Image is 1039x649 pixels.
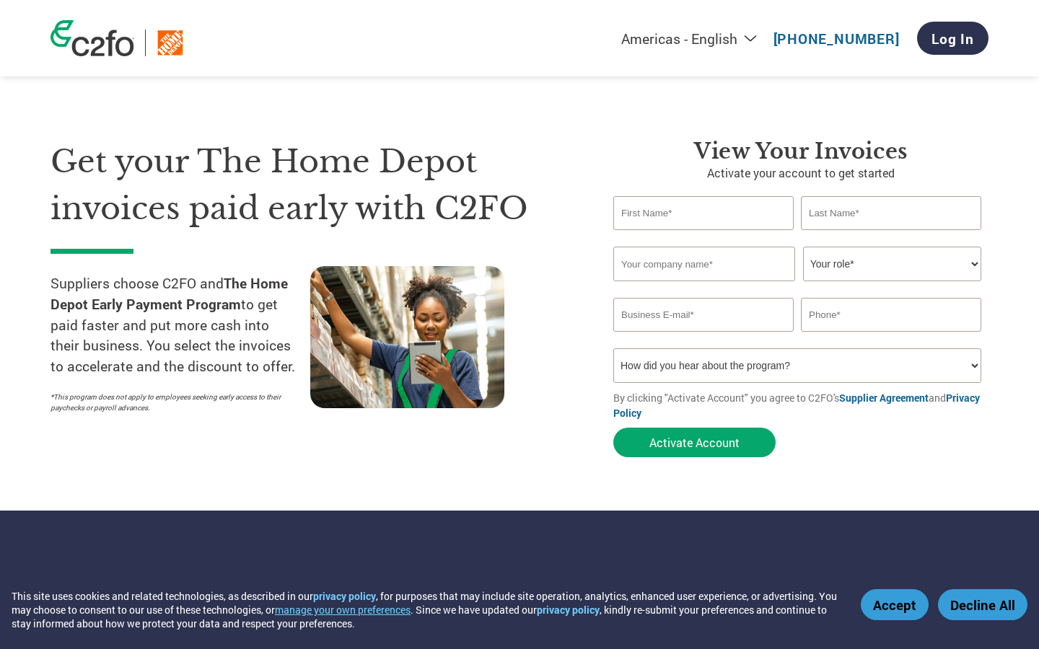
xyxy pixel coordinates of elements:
a: Supplier Agreement [839,391,929,405]
p: *This program does not apply to employees seeking early access to their paychecks or payroll adva... [51,392,296,413]
input: Invalid Email format [613,298,794,332]
input: Your company name* [613,247,795,281]
img: c2fo logo [51,20,134,56]
button: Decline All [938,589,1027,620]
div: Invalid company name or company name is too long [613,283,981,292]
input: Last Name* [801,196,981,230]
div: Inavlid Phone Number [801,333,981,343]
a: privacy policy [313,589,376,603]
a: [PHONE_NUMBER] [773,30,900,48]
input: Phone* [801,298,981,332]
h3: View Your Invoices [613,138,988,164]
strong: The Home Depot Early Payment Program [51,274,288,313]
div: Inavlid Email Address [613,333,794,343]
p: By clicking "Activate Account" you agree to C2FO's and [613,390,988,420]
button: Accept [861,589,929,620]
p: Suppliers choose C2FO and to get paid faster and put more cash into their business. You select th... [51,273,310,377]
div: Invalid last name or last name is too long [801,231,981,241]
div: This site uses cookies and related technologies, as described in our , for purposes that may incl... [12,589,840,630]
h1: Get your The Home Depot invoices paid early with C2FO [51,138,570,231]
button: Activate Account [613,428,776,457]
div: Invalid first name or first name is too long [613,231,794,241]
input: First Name* [613,196,794,230]
h3: How the program works [51,575,501,604]
button: manage your own preferences [275,603,411,617]
a: Log In [917,22,988,55]
img: The Home Depot [157,30,184,56]
a: privacy policy [537,603,600,617]
img: supply chain worker [310,266,504,408]
a: Privacy Policy [613,391,980,420]
select: Title/Role [803,247,981,281]
p: Activate your account to get started [613,164,988,182]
